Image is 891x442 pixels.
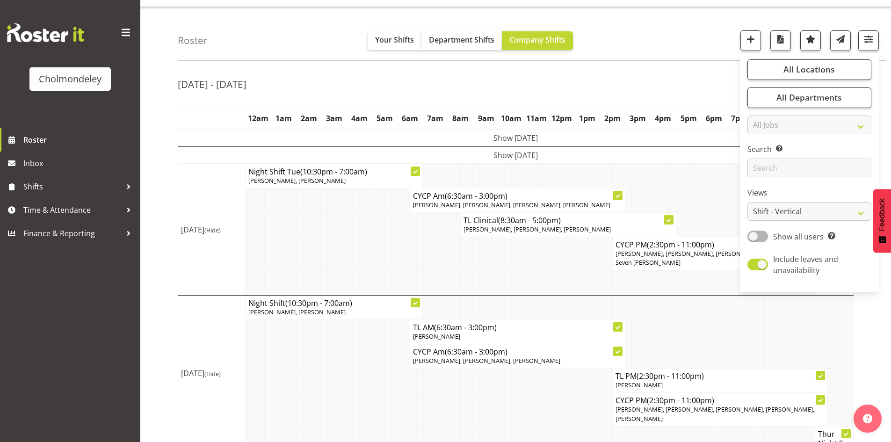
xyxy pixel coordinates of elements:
[23,203,122,217] span: Time & Attendance
[747,159,871,177] input: Search
[625,108,651,129] th: 3pm
[549,108,574,129] th: 12pm
[616,240,825,249] h4: CYCP PM
[616,405,814,422] span: [PERSON_NAME], [PERSON_NAME], [PERSON_NAME], [PERSON_NAME], [PERSON_NAME]
[248,176,346,185] span: [PERSON_NAME], [PERSON_NAME]
[747,144,871,155] label: Search
[499,108,524,129] th: 10am
[676,108,701,129] th: 5pm
[413,347,622,356] h4: CYCP Am
[413,332,460,341] span: [PERSON_NAME]
[498,215,561,225] span: (8:30am - 5:00pm)
[740,30,761,51] button: Add a new shift
[321,108,347,129] th: 3am
[421,31,502,50] button: Department Shifts
[747,87,871,108] button: All Departments
[647,395,714,406] span: (2:30pm - 11:00pm)
[701,108,726,129] th: 6pm
[830,30,851,51] button: Send a list of all shifts for the selected filtered period to all rostered employees.
[300,167,367,177] span: (10:30pm - 7:00am)
[423,108,448,129] th: 7am
[204,226,221,234] span: (Hide)
[375,35,414,45] span: Your Shifts
[863,414,872,423] img: help-xxl-2.png
[473,108,499,129] th: 9am
[464,216,673,225] h4: TL Clinical
[770,30,791,51] button: Download a PDF of the roster according to the set date range.
[502,31,573,50] button: Company Shifts
[204,370,221,378] span: (Hide)
[616,381,663,389] span: [PERSON_NAME]
[800,30,821,51] button: Highlight an important date within the roster.
[524,108,549,129] th: 11am
[248,298,420,308] h4: Night Shift
[776,92,842,103] span: All Departments
[878,198,886,231] span: Feedback
[248,167,420,176] h4: Night Shift Tue
[575,108,600,129] th: 1pm
[178,35,208,46] h4: Roster
[429,35,494,45] span: Department Shifts
[271,108,296,129] th: 1am
[178,129,854,147] td: Show [DATE]
[372,108,398,129] th: 5am
[445,347,507,357] span: (6:30am - 3:00pm)
[398,108,423,129] th: 6am
[23,180,122,194] span: Shifts
[413,201,610,209] span: [PERSON_NAME], [PERSON_NAME], [PERSON_NAME], [PERSON_NAME]
[464,225,611,233] span: [PERSON_NAME], [PERSON_NAME], [PERSON_NAME]
[39,72,101,86] div: Cholmondeley
[726,108,752,129] th: 7pm
[445,191,507,201] span: (6:30am - 3:00pm)
[773,232,824,242] span: Show all users
[285,298,352,308] span: (10:30pm - 7:00am)
[600,108,625,129] th: 2pm
[178,78,246,90] h2: [DATE] - [DATE]
[178,164,246,295] td: [DATE]
[246,108,271,129] th: 12am
[616,249,814,267] span: [PERSON_NAME], [PERSON_NAME], [PERSON_NAME], [PERSON_NAME], Seven [PERSON_NAME]
[296,108,321,129] th: 2am
[873,189,891,253] button: Feedback - Show survey
[23,226,122,240] span: Finance & Reporting
[178,146,854,164] td: Show [DATE]
[637,371,704,381] span: (2:30pm - 11:00pm)
[747,59,871,80] button: All Locations
[858,30,879,51] button: Filter Shifts
[7,23,84,42] img: Rosterit website logo
[616,371,825,381] h4: TL PM
[413,323,622,332] h4: TL AM
[509,35,565,45] span: Company Shifts
[413,191,622,201] h4: CYCP Am
[248,308,346,316] span: [PERSON_NAME], [PERSON_NAME]
[23,133,136,147] span: Roster
[773,254,838,275] span: Include leaves and unavailability
[368,31,421,50] button: Your Shifts
[434,322,497,333] span: (6:30am - 3:00pm)
[413,356,560,365] span: [PERSON_NAME], [PERSON_NAME], [PERSON_NAME]
[448,108,473,129] th: 8am
[783,64,835,75] span: All Locations
[347,108,372,129] th: 4am
[651,108,676,129] th: 4pm
[747,187,871,198] label: Views
[647,239,714,250] span: (2:30pm - 11:00pm)
[23,156,136,170] span: Inbox
[616,396,825,405] h4: CYCP PM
